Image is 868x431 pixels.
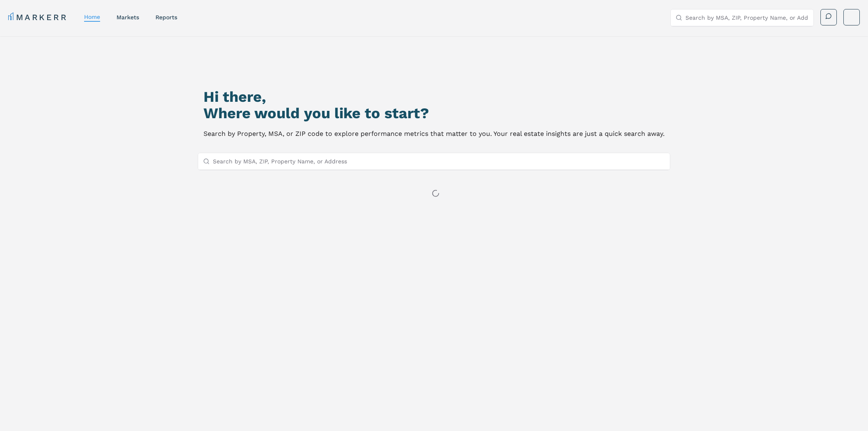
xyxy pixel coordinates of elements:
[84,14,100,20] a: home
[155,14,177,21] a: reports
[213,153,665,170] input: Search by MSA, ZIP, Property Name, or Address
[685,9,809,26] input: Search by MSA, ZIP, Property Name, or Address
[203,89,665,105] h1: Hi there,
[8,11,68,23] a: MARKERR
[203,128,665,140] p: Search by Property, MSA, or ZIP code to explore performance metrics that matter to you. Your real...
[203,105,665,122] h2: Where would you like to start?
[116,14,139,21] a: markets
